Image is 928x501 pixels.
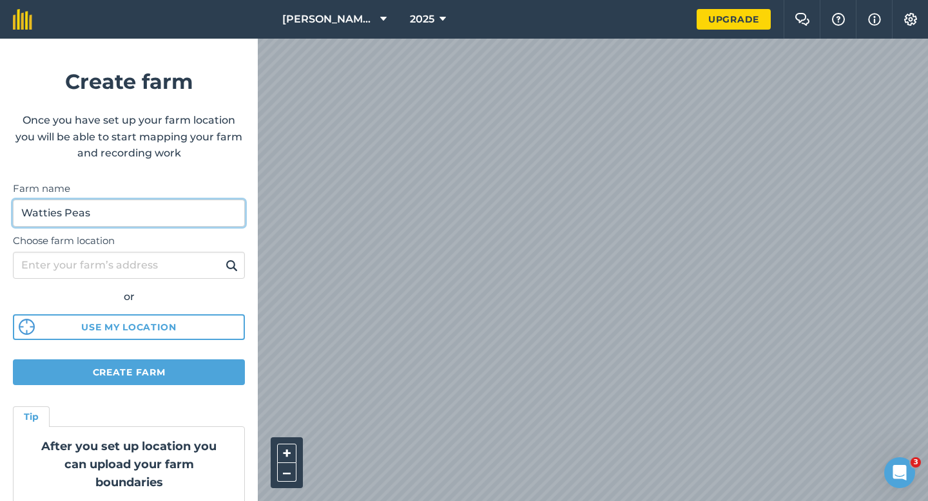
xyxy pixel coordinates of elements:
[697,9,771,30] a: Upgrade
[13,314,245,340] button: Use my location
[13,181,245,196] label: Farm name
[868,12,881,27] img: svg+xml;base64,PHN2ZyB4bWxucz0iaHR0cDovL3d3dy53My5vcmcvMjAwMC9zdmciIHdpZHRoPSIxNyIgaGVpZ2h0PSIxNy...
[13,9,32,30] img: fieldmargin Logo
[13,288,245,305] div: or
[13,233,245,249] label: Choose farm location
[13,359,245,385] button: Create farm
[13,200,245,227] input: Farm name
[19,319,35,335] img: svg%3e
[41,439,217,489] strong: After you set up location you can upload your farm boundaries
[282,12,375,27] span: [PERSON_NAME] & Sons Farming LTD
[911,457,921,468] span: 3
[24,410,39,424] h4: Tip
[884,457,915,488] iframe: Intercom live chat
[795,13,810,26] img: Two speech bubbles overlapping with the left bubble in the forefront
[13,252,245,279] input: Enter your farm’s address
[903,13,918,26] img: A cog icon
[410,12,434,27] span: 2025
[226,258,238,273] img: svg+xml;base64,PHN2ZyB4bWxucz0iaHR0cDovL3d3dy53My5vcmcvMjAwMC9zdmciIHdpZHRoPSIxOSIgaGVpZ2h0PSIyNC...
[831,13,846,26] img: A question mark icon
[277,444,296,463] button: +
[13,112,245,162] p: Once you have set up your farm location you will be able to start mapping your farm and recording...
[13,65,245,98] h1: Create farm
[277,463,296,482] button: –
